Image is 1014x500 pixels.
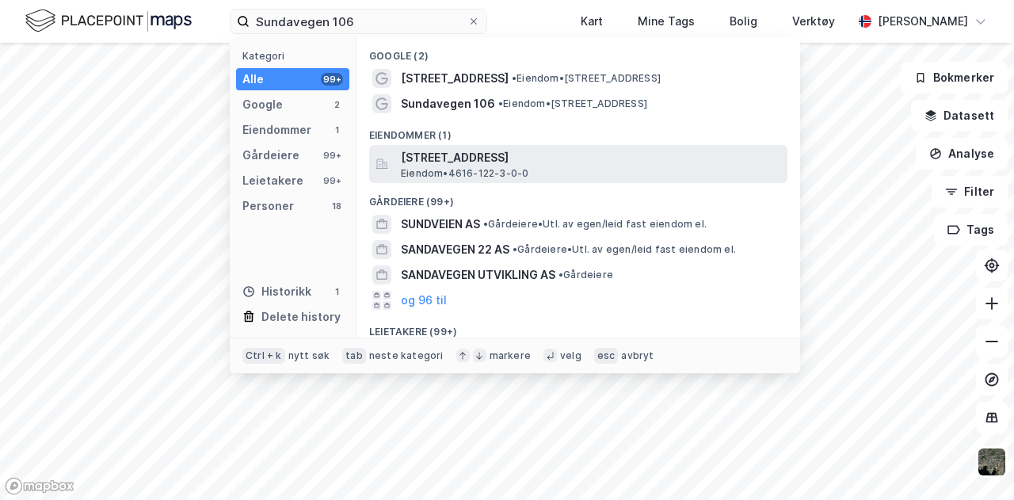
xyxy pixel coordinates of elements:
[321,73,343,86] div: 99+
[242,282,311,301] div: Historikk
[242,50,349,62] div: Kategori
[369,349,444,362] div: neste kategori
[513,243,736,256] span: Gårdeiere • Utl. av egen/leid fast eiendom el.
[878,12,968,31] div: [PERSON_NAME]
[401,94,495,113] span: Sundavegen 106
[401,215,480,234] span: SUNDVEIEN AS
[242,95,283,114] div: Google
[401,291,447,310] button: og 96 til
[321,149,343,162] div: 99+
[483,218,707,231] span: Gårdeiere • Utl. av egen/leid fast eiendom el.
[621,349,654,362] div: avbryt
[901,62,1008,94] button: Bokmerker
[250,10,467,33] input: Søk på adresse, matrikkel, gårdeiere, leietakere eller personer
[792,12,835,31] div: Verktøy
[401,265,555,284] span: SANDAVEGEN UTVIKLING AS
[932,176,1008,208] button: Filter
[401,69,509,88] span: [STREET_ADDRESS]
[558,269,563,281] span: •
[935,424,1014,500] div: Kontrollprogram for chat
[356,116,800,145] div: Eiendommer (1)
[342,348,366,364] div: tab
[490,349,531,362] div: markere
[288,349,330,362] div: nytt søk
[935,424,1014,500] iframe: Chat Widget
[261,307,341,326] div: Delete history
[5,477,74,495] a: Mapbox homepage
[356,37,800,66] div: Google (2)
[513,243,517,255] span: •
[730,12,757,31] div: Bolig
[594,348,619,364] div: esc
[330,285,343,298] div: 1
[242,120,311,139] div: Eiendommer
[401,167,528,180] span: Eiendom • 4616-122-3-0-0
[911,100,1008,132] button: Datasett
[242,348,285,364] div: Ctrl + k
[330,98,343,111] div: 2
[330,200,343,212] div: 18
[934,214,1008,246] button: Tags
[498,97,647,110] span: Eiendom • [STREET_ADDRESS]
[242,171,303,190] div: Leietakere
[356,313,800,342] div: Leietakere (99+)
[512,72,661,85] span: Eiendom • [STREET_ADDRESS]
[512,72,517,84] span: •
[638,12,695,31] div: Mine Tags
[560,349,581,362] div: velg
[483,218,488,230] span: •
[558,269,613,281] span: Gårdeiere
[916,138,1008,170] button: Analyse
[242,146,299,165] div: Gårdeiere
[401,148,781,167] span: [STREET_ADDRESS]
[321,174,343,187] div: 99+
[401,240,509,259] span: SANDAVEGEN 22 AS
[356,183,800,212] div: Gårdeiere (99+)
[25,7,192,35] img: logo.f888ab2527a4732fd821a326f86c7f29.svg
[581,12,603,31] div: Kart
[330,124,343,136] div: 1
[242,70,264,89] div: Alle
[498,97,503,109] span: •
[242,197,294,216] div: Personer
